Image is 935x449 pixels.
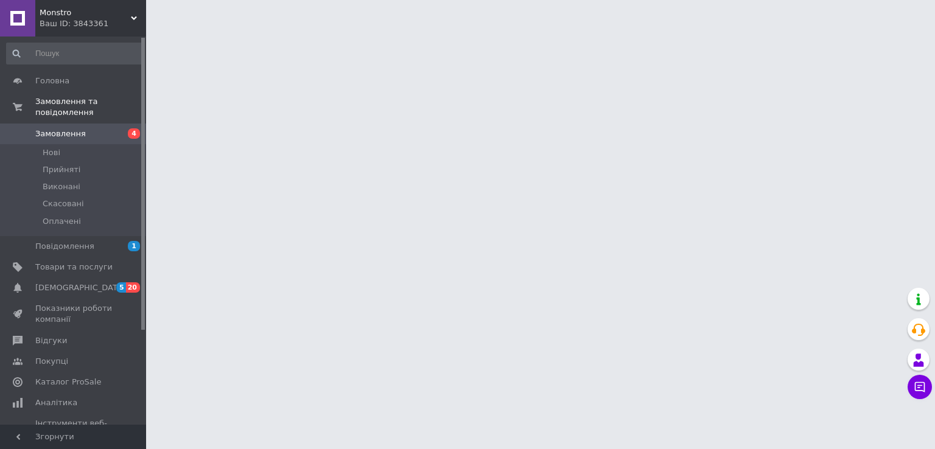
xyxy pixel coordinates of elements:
span: Показники роботи компанії [35,303,113,325]
span: Скасовані [43,198,84,209]
span: 4 [128,128,140,139]
span: Нові [43,147,60,158]
span: Прийняті [43,164,80,175]
span: [DEMOGRAPHIC_DATA] [35,282,125,293]
span: 1 [128,241,140,251]
span: Виконані [43,181,80,192]
input: Пошук [6,43,144,64]
span: Каталог ProSale [35,377,101,388]
span: Замовлення [35,128,86,139]
span: Покупці [35,356,68,367]
button: Чат з покупцем [908,375,932,399]
span: 20 [126,282,140,293]
span: 5 [116,282,126,293]
span: Головна [35,75,69,86]
span: Monstro [40,7,131,18]
span: Аналітика [35,397,77,408]
span: Інструменти веб-майстра та SEO [35,418,113,440]
span: Замовлення та повідомлення [35,96,146,118]
span: Оплачені [43,216,81,227]
span: Повідомлення [35,241,94,252]
span: Відгуки [35,335,67,346]
span: Товари та послуги [35,262,113,273]
div: Ваш ID: 3843361 [40,18,146,29]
